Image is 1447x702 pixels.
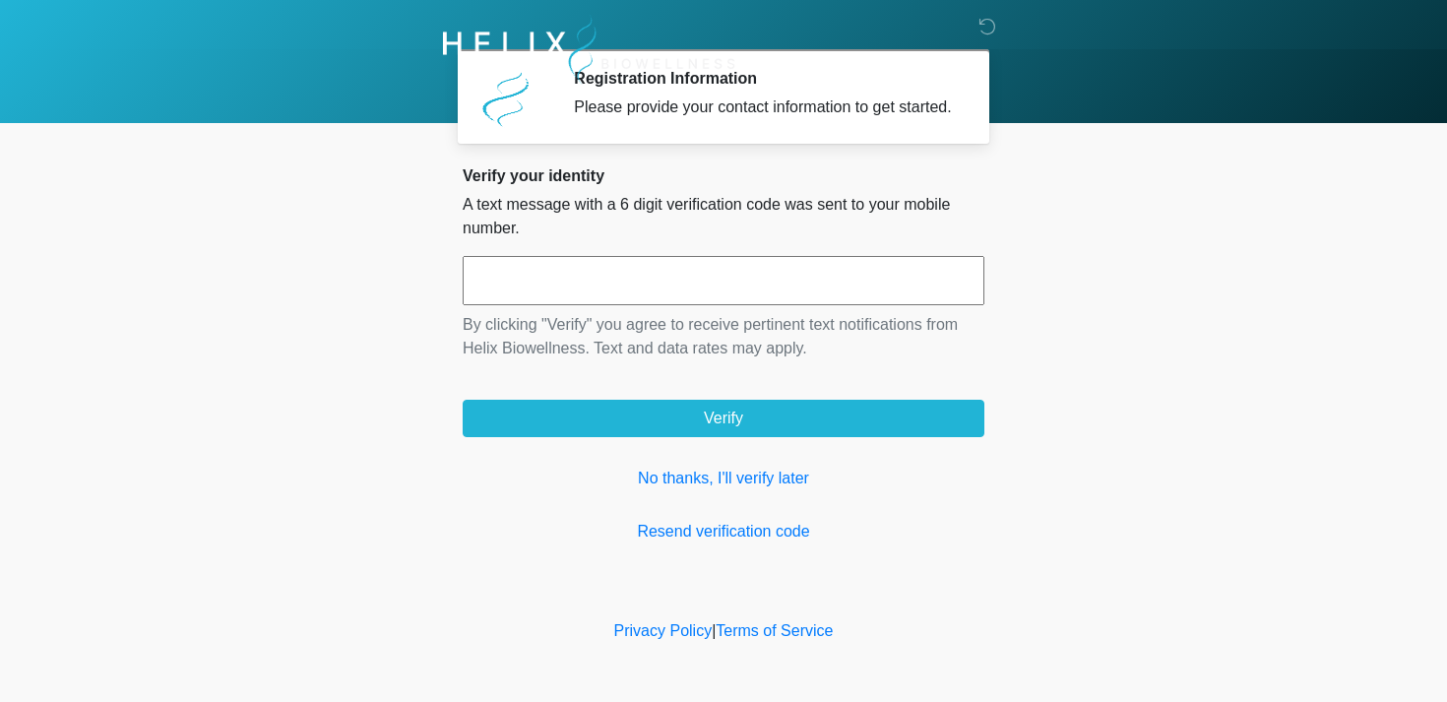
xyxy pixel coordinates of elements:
a: Terms of Service [716,622,833,639]
a: | [712,622,716,639]
h2: Verify your identity [463,166,984,185]
p: A text message with a 6 digit verification code was sent to your mobile number. [463,193,984,240]
a: Privacy Policy [614,622,713,639]
div: Please provide your contact information to get started. [574,96,955,119]
a: No thanks, I'll verify later [463,467,984,490]
img: Helix Biowellness Logo [443,15,735,85]
button: Verify [463,400,984,437]
p: By clicking "Verify" you agree to receive pertinent text notifications from Helix Biowellness. Te... [463,313,984,360]
a: Resend verification code [463,520,984,543]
